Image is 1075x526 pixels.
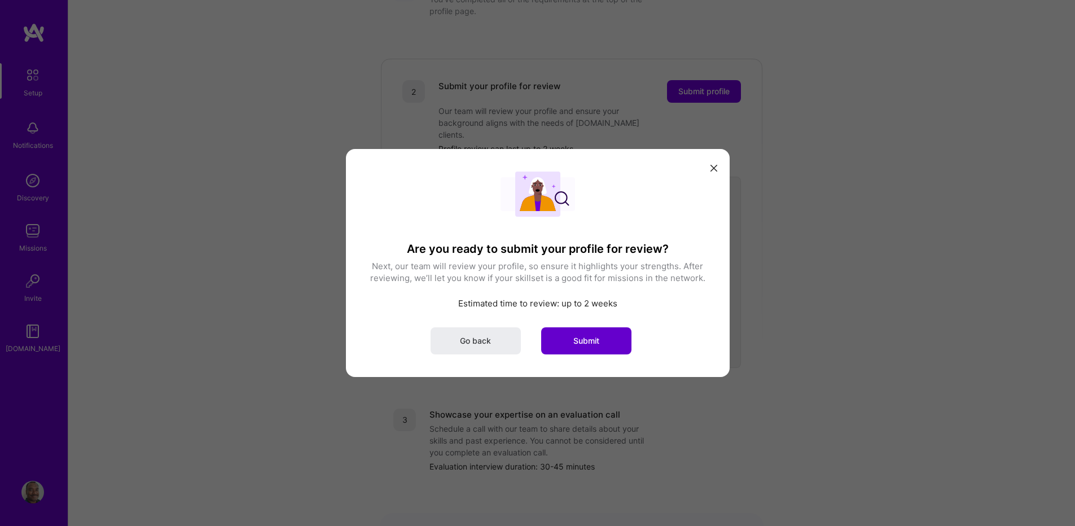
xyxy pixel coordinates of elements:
img: User [501,172,575,217]
p: Estimated time to review: up to 2 weeks [368,297,707,309]
button: Go back [431,327,521,354]
div: modal [346,149,730,377]
button: Submit [541,327,631,354]
i: icon Close [710,165,717,172]
span: Go back [460,335,491,347]
span: Submit [573,335,599,347]
h3: Are you ready to submit your profile for review? [368,242,707,256]
p: Next, our team will review your profile, so ensure it highlights your strengths. After reviewing,... [368,260,707,284]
